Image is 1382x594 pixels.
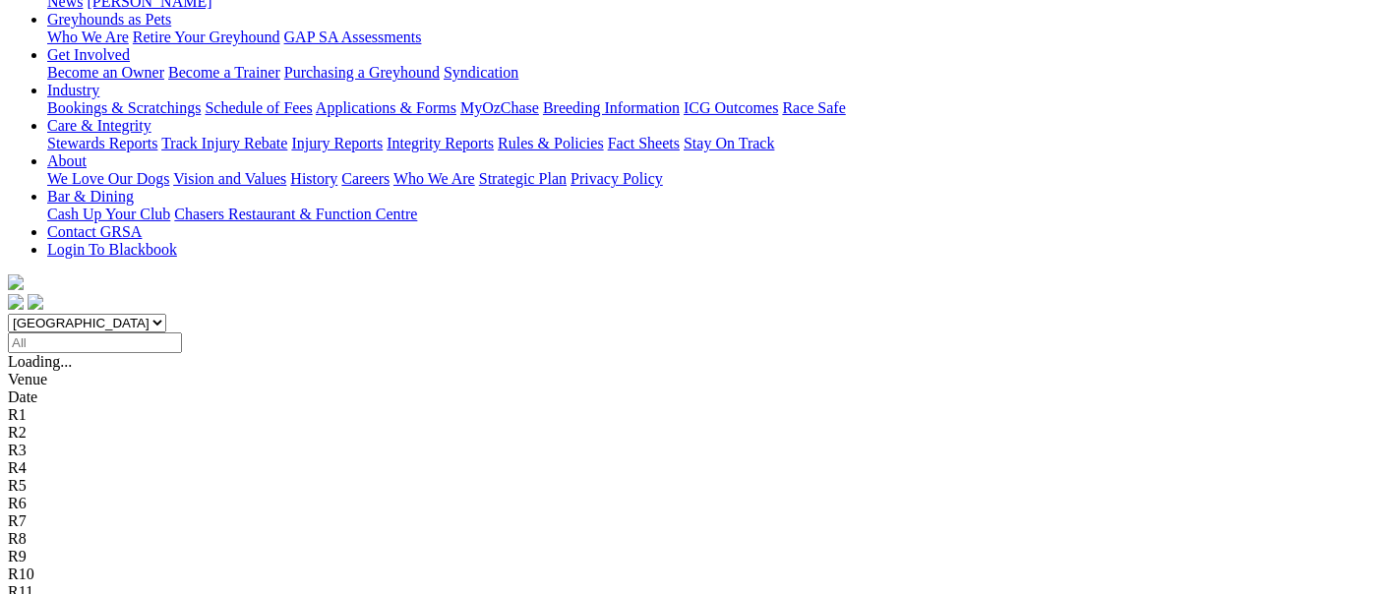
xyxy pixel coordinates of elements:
a: Track Injury Rebate [161,135,287,151]
div: Care & Integrity [47,135,1374,152]
div: About [47,170,1374,188]
a: Syndication [444,64,518,81]
a: Injury Reports [291,135,383,151]
a: Industry [47,82,99,98]
a: About [47,152,87,169]
a: ICG Outcomes [684,99,778,116]
a: Become an Owner [47,64,164,81]
div: R7 [8,512,1374,530]
a: Privacy Policy [571,170,663,187]
img: facebook.svg [8,294,24,310]
a: Purchasing a Greyhound [284,64,440,81]
a: Rules & Policies [498,135,604,151]
a: Login To Blackbook [47,241,177,258]
a: Race Safe [782,99,845,116]
a: History [290,170,337,187]
a: Stay On Track [684,135,774,151]
a: Get Involved [47,46,130,63]
div: R8 [8,530,1374,548]
a: Strategic Plan [479,170,567,187]
a: Fact Sheets [608,135,680,151]
a: Greyhounds as Pets [47,11,171,28]
a: Applications & Forms [316,99,456,116]
a: MyOzChase [460,99,539,116]
div: Get Involved [47,64,1374,82]
a: Contact GRSA [47,223,142,240]
a: Bookings & Scratchings [47,99,201,116]
a: Become a Trainer [168,64,280,81]
img: twitter.svg [28,294,43,310]
div: R6 [8,495,1374,512]
span: Loading... [8,353,72,370]
a: Stewards Reports [47,135,157,151]
a: Schedule of Fees [205,99,312,116]
img: logo-grsa-white.png [8,274,24,290]
div: Venue [8,371,1374,388]
input: Select date [8,332,182,353]
a: Bar & Dining [47,188,134,205]
a: Retire Your Greyhound [133,29,280,45]
div: R2 [8,424,1374,442]
div: R3 [8,442,1374,459]
a: Who We Are [393,170,475,187]
a: Care & Integrity [47,117,151,134]
a: Breeding Information [543,99,680,116]
a: Chasers Restaurant & Function Centre [174,206,417,222]
div: Greyhounds as Pets [47,29,1374,46]
a: Vision and Values [173,170,286,187]
a: Cash Up Your Club [47,206,170,222]
div: Industry [47,99,1374,117]
div: R1 [8,406,1374,424]
div: Bar & Dining [47,206,1374,223]
a: We Love Our Dogs [47,170,169,187]
a: Integrity Reports [387,135,494,151]
div: R9 [8,548,1374,565]
div: R5 [8,477,1374,495]
a: Who We Are [47,29,129,45]
div: R4 [8,459,1374,477]
a: Careers [341,170,390,187]
a: GAP SA Assessments [284,29,422,45]
div: Date [8,388,1374,406]
div: R10 [8,565,1374,583]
